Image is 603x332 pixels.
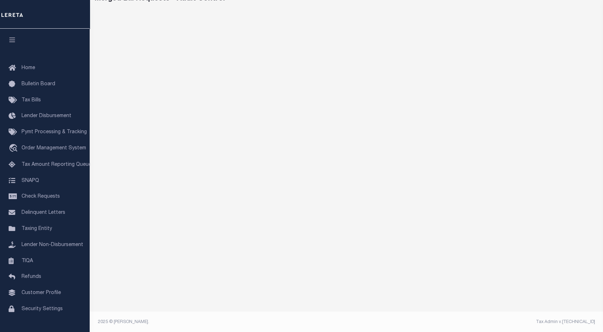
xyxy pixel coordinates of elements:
span: Delinquent Letters [22,210,65,215]
span: Lender Disbursement [22,114,71,119]
i: travel_explore [9,144,20,153]
span: Security Settings [22,307,63,312]
span: TIQA [22,258,33,263]
span: Tax Amount Reporting Queue [22,162,91,167]
span: Tax Bills [22,98,41,103]
span: Order Management System [22,146,86,151]
div: Tax Admin v.[TECHNICAL_ID] [352,319,595,325]
span: Taxing Entity [22,226,52,231]
span: Pymt Processing & Tracking [22,130,87,135]
div: 2025 © [PERSON_NAME]. [93,319,347,325]
span: Lender Non-Disbursement [22,242,83,247]
span: Customer Profile [22,290,61,295]
span: Check Requests [22,194,60,199]
span: Bulletin Board [22,82,55,87]
span: Home [22,66,35,71]
span: SNAPQ [22,178,39,183]
span: Refunds [22,274,41,279]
